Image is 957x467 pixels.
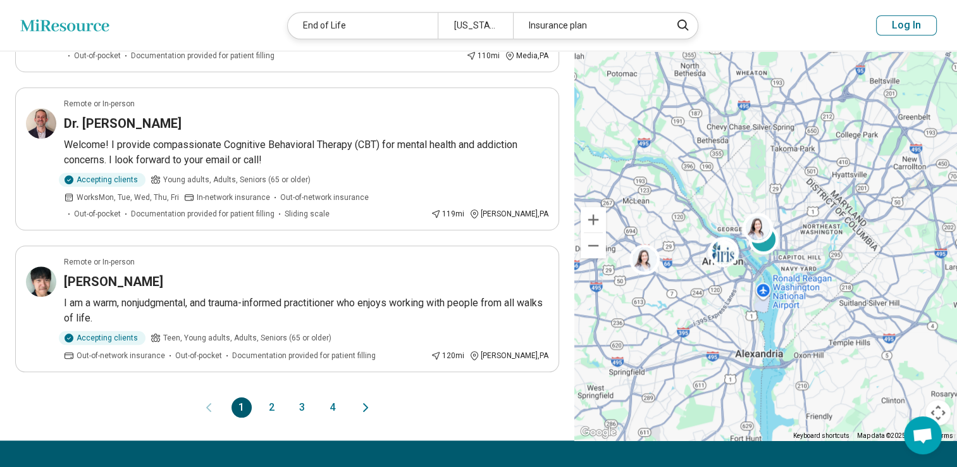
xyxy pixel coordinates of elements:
[935,432,953,439] a: Terms (opens in new tab)
[74,208,121,220] span: Out-of-pocket
[577,424,619,440] a: Open this area in Google Maps (opens a new window)
[577,424,619,440] img: Google
[262,397,282,418] button: 2
[197,192,270,203] span: In-network insurance
[64,273,163,290] h3: [PERSON_NAME]
[64,115,182,132] h3: Dr. [PERSON_NAME]
[175,350,222,361] span: Out-of-pocket
[232,350,376,361] span: Documentation provided for patient filling
[925,400,951,425] button: Map camera controls
[64,98,135,109] p: Remote or In-person
[438,13,513,39] div: [US_STATE] D.C., [GEOGRAPHIC_DATA]
[131,208,275,220] span: Documentation provided for patient filling
[513,13,663,39] div: Insurance plan
[74,50,121,61] span: Out-of-pocket
[469,350,548,361] div: [PERSON_NAME] , PA
[64,296,548,326] p: I am a warm, nonjudgmental, and trauma-informed practitioner who enjoys working with people from ...
[581,233,606,258] button: Zoom out
[201,397,216,418] button: Previous page
[285,208,330,220] span: Sliding scale
[876,15,937,35] button: Log In
[358,397,373,418] button: Next page
[59,173,145,187] div: Accepting clients
[77,192,179,203] span: Works Mon, Tue, Wed, Thu, Fri
[431,208,464,220] div: 119 mi
[466,50,500,61] div: 110 mi
[904,416,942,454] div: Open chat
[857,432,927,439] span: Map data ©2025 Google
[131,50,275,61] span: Documentation provided for patient filling
[232,397,252,418] button: 1
[431,350,464,361] div: 120 mi
[163,332,331,344] span: Teen, Young adults, Adults, Seniors (65 or older)
[280,192,369,203] span: Out-of-network insurance
[469,208,548,220] div: [PERSON_NAME] , PA
[793,432,849,440] button: Keyboard shortcuts
[59,331,145,345] div: Accepting clients
[581,207,606,232] button: Zoom in
[163,174,311,185] span: Young adults, Adults, Seniors (65 or older)
[323,397,343,418] button: 4
[64,137,548,168] p: Welcome! I provide compassionate Cognitive Behavioral Therapy (CBT) for mental health and addicti...
[505,50,548,61] div: Media , PA
[64,256,135,268] p: Remote or In-person
[77,350,165,361] span: Out-of-network insurance
[288,13,438,39] div: End of Life
[292,397,312,418] button: 3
